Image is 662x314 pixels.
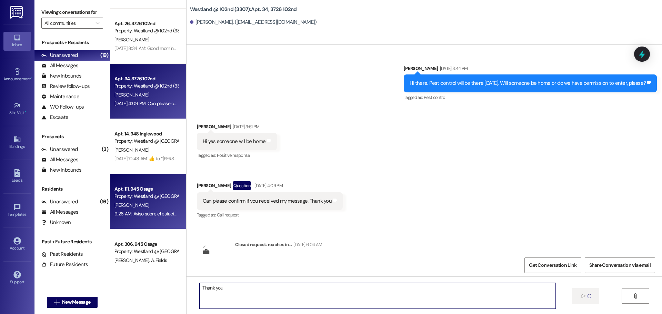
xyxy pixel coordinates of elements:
[114,75,178,82] div: Apt. 34, 3726 102nd
[114,45,368,51] div: [DATE] 8:34 AM: Good morning! I am currently still at home, so please knock before entering in ca...
[114,37,149,43] span: [PERSON_NAME]
[114,147,149,153] span: [PERSON_NAME]
[114,82,178,90] div: Property: Westland @ 102nd (3307)
[3,100,31,118] a: Site Visit •
[292,241,322,248] div: [DATE] 6:04 AM
[114,138,178,145] div: Property: Westland @ [GEOGRAPHIC_DATA] (3272)
[41,198,78,205] div: Unanswered
[197,210,343,220] div: Tagged as:
[41,146,78,153] div: Unanswered
[47,297,98,308] button: New Message
[41,62,78,69] div: All Messages
[151,257,167,263] span: A. Fields
[3,201,31,220] a: Templates •
[44,18,92,29] input: All communities
[114,155,419,162] div: [DATE] 10:48 AM: ​👍​ to “ [PERSON_NAME] (Westland @ [GEOGRAPHIC_DATA] (3272)): I am still waiting...
[253,182,283,189] div: [DATE] 4:09 PM
[585,257,655,273] button: Share Conversation via email
[197,123,277,133] div: [PERSON_NAME]
[41,166,81,174] div: New Inbounds
[190,19,317,26] div: [PERSON_NAME]. ([EMAIL_ADDRESS][DOMAIN_NAME])
[203,138,266,145] div: Hi yes someone will be home
[41,103,84,111] div: WO Follow-ups
[404,92,657,102] div: Tagged as:
[524,257,581,273] button: Get Conversation Link
[217,212,239,218] span: Call request
[114,257,151,263] span: [PERSON_NAME]
[34,238,110,245] div: Past + Future Residents
[41,209,78,216] div: All Messages
[31,75,32,80] span: •
[197,150,277,160] div: Tagged as:
[217,152,250,158] span: Positive response
[404,65,657,74] div: [PERSON_NAME]
[581,293,586,299] i: 
[114,193,178,200] div: Property: Westland @ [GEOGRAPHIC_DATA] (3291)
[200,283,555,309] textarea: Thank you
[98,196,110,207] div: (16)
[197,181,343,192] div: [PERSON_NAME]
[3,32,31,50] a: Inbox
[438,65,468,72] div: [DATE] 3:44 PM
[114,248,178,255] div: Property: Westland @ [GEOGRAPHIC_DATA] (3291)
[34,185,110,193] div: Residents
[190,6,297,13] b: Westland @ 102nd (3307): Apt. 34, 3726 102nd
[410,80,646,87] div: Hi there. Pest control will be there [DATE]. Will someone be home or do we have permission to ent...
[633,293,638,299] i: 
[34,39,110,46] div: Prospects + Residents
[231,123,259,130] div: [DATE] 3:51 PM
[41,93,79,100] div: Maintenance
[41,156,78,163] div: All Messages
[589,262,651,269] span: Share Conversation via email
[41,83,90,90] div: Review follow-ups
[235,241,322,251] div: Closed request: roaches in ...
[41,7,103,18] label: Viewing conversations for
[114,92,149,98] span: [PERSON_NAME]
[203,197,332,205] div: Can please confirm if you received my message. Thank you
[114,130,178,138] div: Apt. 14, 948 Inglewood
[114,185,178,193] div: Apt. 111, 945 Osage
[41,72,81,80] div: New Inbounds
[62,298,90,306] span: New Message
[114,20,178,27] div: Apt. 26, 3726 102nd
[3,133,31,152] a: Buildings
[25,109,26,114] span: •
[96,20,99,26] i: 
[424,94,446,100] span: Pest control
[34,133,110,140] div: Prospects
[100,144,110,155] div: (3)
[114,241,178,248] div: Apt. 306, 945 Osage
[233,181,251,190] div: Question
[41,52,78,59] div: Unanswered
[41,261,88,268] div: Future Residents
[3,167,31,186] a: Leads
[114,202,149,208] span: [PERSON_NAME]
[3,235,31,254] a: Account
[529,262,576,269] span: Get Conversation Link
[41,114,68,121] div: Escalate
[54,300,59,305] i: 
[41,251,83,258] div: Past Residents
[41,219,71,226] div: Unknown
[114,100,267,107] div: [DATE] 4:09 PM: Can please confirm if you received my message. Thank you
[114,27,178,34] div: Property: Westland @ 102nd (3307)
[27,211,28,216] span: •
[10,6,24,19] img: ResiDesk Logo
[3,269,31,287] a: Support
[99,50,110,61] div: (19)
